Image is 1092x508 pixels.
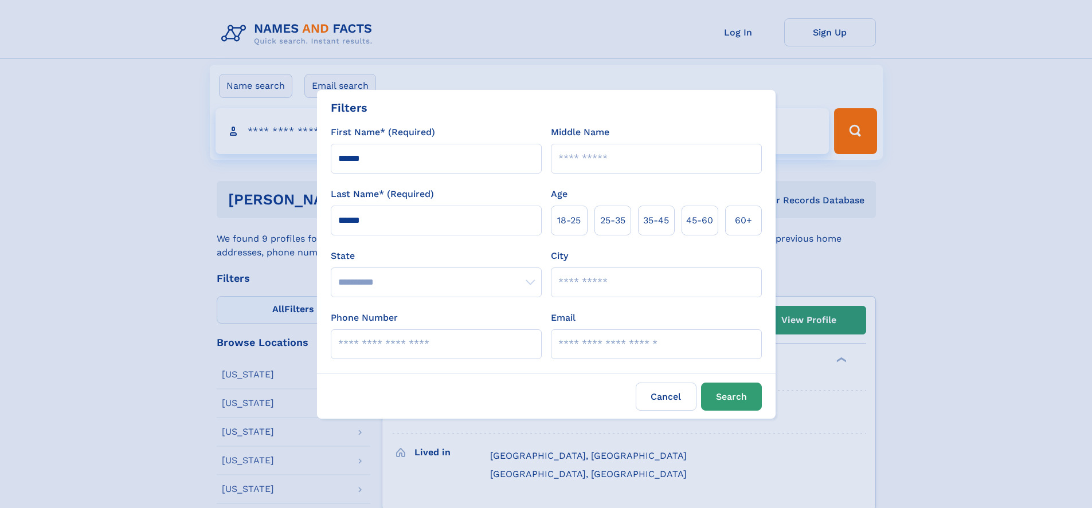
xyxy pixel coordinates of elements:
[686,214,713,227] span: 45‑60
[331,99,367,116] div: Filters
[636,383,696,411] label: Cancel
[551,187,567,201] label: Age
[331,311,398,325] label: Phone Number
[557,214,581,227] span: 18‑25
[551,125,609,139] label: Middle Name
[735,214,752,227] span: 60+
[551,249,568,263] label: City
[643,214,669,227] span: 35‑45
[331,125,435,139] label: First Name* (Required)
[331,249,542,263] label: State
[331,187,434,201] label: Last Name* (Required)
[551,311,576,325] label: Email
[600,214,625,227] span: 25‑35
[701,383,762,411] button: Search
